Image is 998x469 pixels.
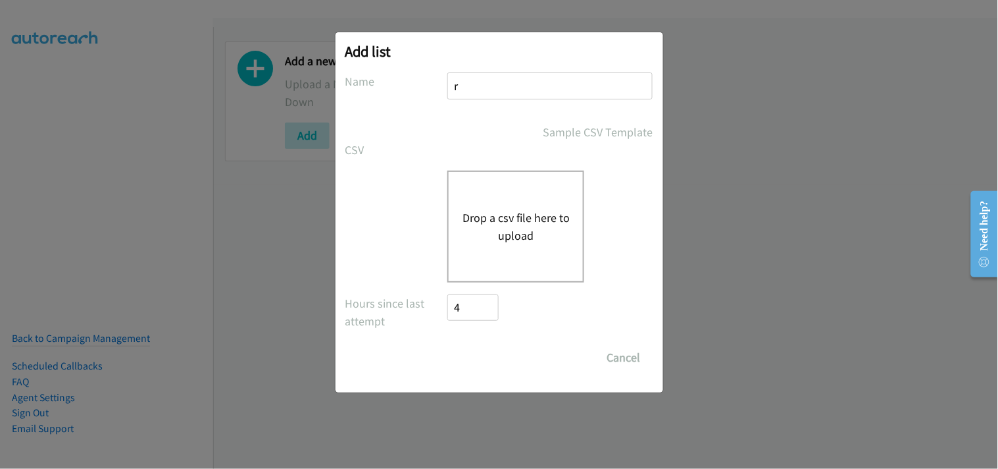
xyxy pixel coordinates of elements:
[961,182,998,287] iframe: Resource Center
[595,345,653,371] button: Cancel
[345,294,448,330] label: Hours since last attempt
[345,141,448,159] label: CSV
[543,123,653,141] a: Sample CSV Template
[345,72,448,90] label: Name
[345,42,653,61] h2: Add list
[462,209,570,244] button: Drop a csv file here to upload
